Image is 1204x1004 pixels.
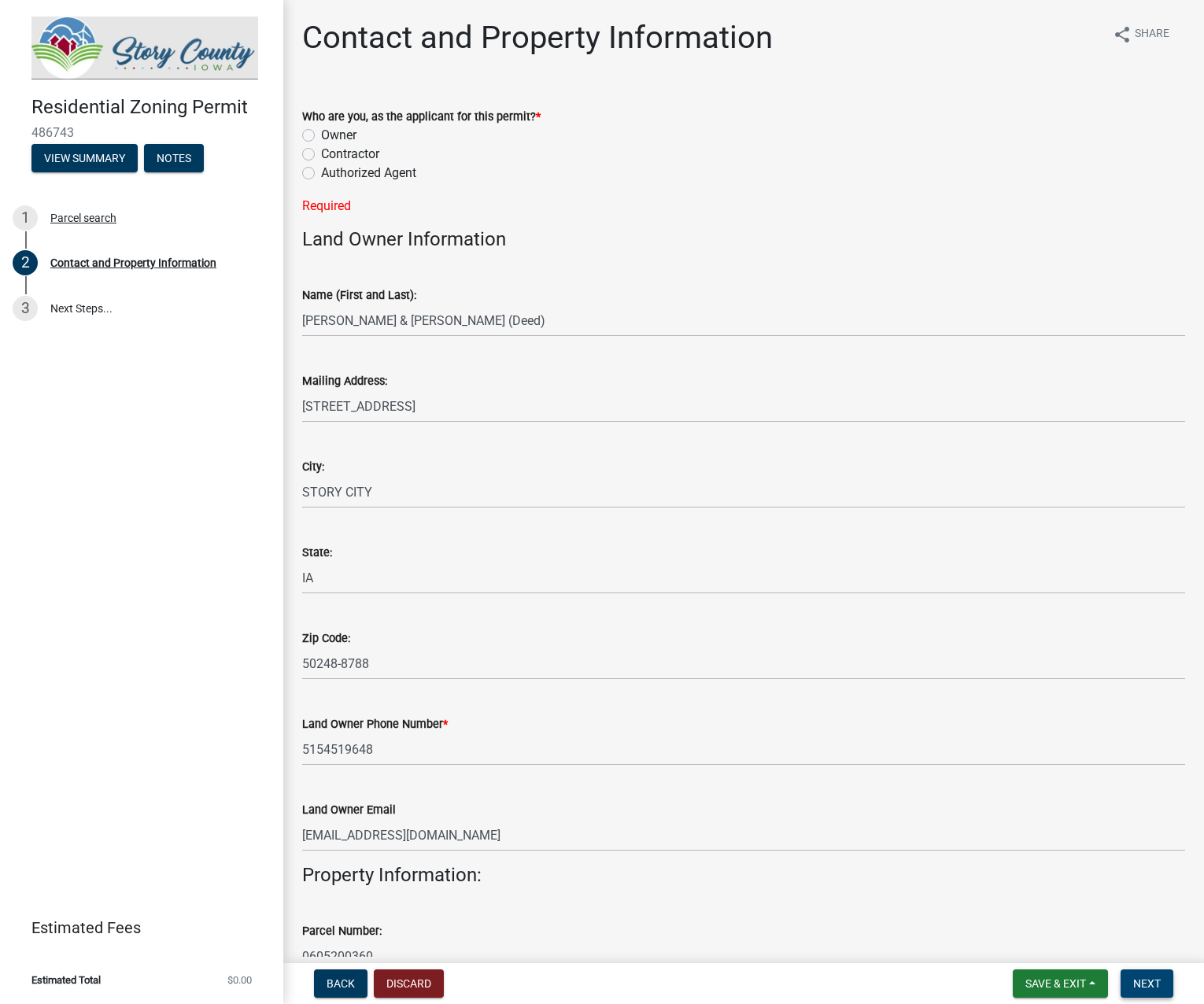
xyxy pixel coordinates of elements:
[50,212,116,223] div: Parcel search
[1100,19,1182,50] button: shareShare
[1025,977,1086,990] span: Save & Exit
[302,864,1185,887] h4: Property Information:
[13,912,258,943] a: Estimated Fees
[302,633,350,644] label: Zip Code:
[1121,969,1173,998] button: Next
[302,926,382,937] label: Parcel Number:
[302,197,1185,216] div: Required
[302,462,324,473] label: City:
[321,145,379,164] label: Contractor
[1113,25,1132,44] i: share
[144,144,204,172] button: Notes
[50,257,216,268] div: Contact and Property Information
[227,975,252,985] span: $0.00
[302,376,387,387] label: Mailing Address:
[1013,969,1108,998] button: Save & Exit
[327,977,355,990] span: Back
[31,125,252,140] span: 486743
[13,296,38,321] div: 3
[321,164,416,183] label: Authorized Agent
[31,975,101,985] span: Estimated Total
[13,205,38,231] div: 1
[31,144,138,172] button: View Summary
[321,126,356,145] label: Owner
[302,719,448,730] label: Land Owner Phone Number
[374,969,444,998] button: Discard
[302,19,773,57] h1: Contact and Property Information
[144,153,204,165] wm-modal-confirm: Notes
[302,805,396,816] label: Land Owner Email
[31,96,271,119] h4: Residential Zoning Permit
[31,17,258,79] img: Story County, Iowa
[302,290,416,301] label: Name (First and Last):
[13,250,38,275] div: 2
[1133,977,1161,990] span: Next
[302,548,332,559] label: State:
[314,969,367,998] button: Back
[302,112,541,123] label: Who are you, as the applicant for this permit?
[302,228,1185,251] h4: Land Owner Information
[1135,25,1169,44] span: Share
[31,153,138,165] wm-modal-confirm: Summary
